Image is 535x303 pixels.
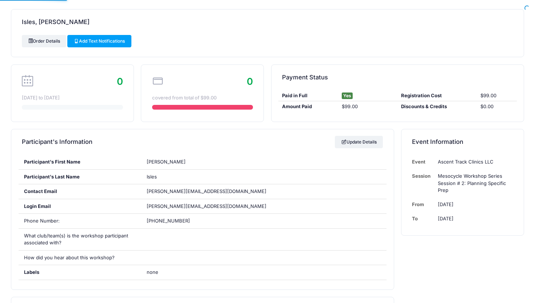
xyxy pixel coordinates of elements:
[397,103,477,110] div: Discounts & Credits
[338,103,398,110] div: $99.00
[147,203,266,210] span: [PERSON_NAME][EMAIL_ADDRESS][DOMAIN_NAME]
[19,214,141,228] div: Phone Number:
[412,197,434,212] td: From
[22,12,90,33] h4: Isles, [PERSON_NAME]
[434,169,513,197] td: Mesocycle Workshop Series Session # 2: Planning Specific Prep
[147,188,266,194] span: [PERSON_NAME][EMAIL_ADDRESS][DOMAIN_NAME]
[147,269,238,276] span: none
[397,92,477,99] div: Registration Cost
[282,67,328,88] h4: Payment Status
[19,265,141,280] div: Labels
[247,76,253,87] span: 0
[22,35,66,47] a: Order Details
[342,93,353,99] span: Yes
[152,94,253,102] div: covered from total of $99.00
[19,155,141,169] div: Participant's First Name
[147,218,190,224] span: [PHONE_NUMBER]
[117,76,123,87] span: 0
[335,136,383,148] a: Update Details
[477,103,516,110] div: $0.00
[434,155,513,169] td: Ascent Track Clinics LLC
[19,229,141,250] div: What club/team(s) is the workshop participant associated with?
[147,174,157,180] span: Isles
[22,94,123,102] div: [DATE] to [DATE]
[412,212,434,226] td: To
[19,184,141,199] div: Contact Email
[19,251,141,265] div: How did you hear about this workshop?
[67,35,131,47] a: Add Text Notifications
[412,155,434,169] td: Event
[412,169,434,197] td: Session
[434,197,513,212] td: [DATE]
[278,103,338,110] div: Amount Paid
[19,199,141,214] div: Login Email
[147,159,186,165] span: [PERSON_NAME]
[22,132,92,153] h4: Participant's Information
[477,92,516,99] div: $99.00
[278,92,338,99] div: Paid in Full
[19,170,141,184] div: Participant's Last Name
[434,212,513,226] td: [DATE]
[412,132,463,153] h4: Event Information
